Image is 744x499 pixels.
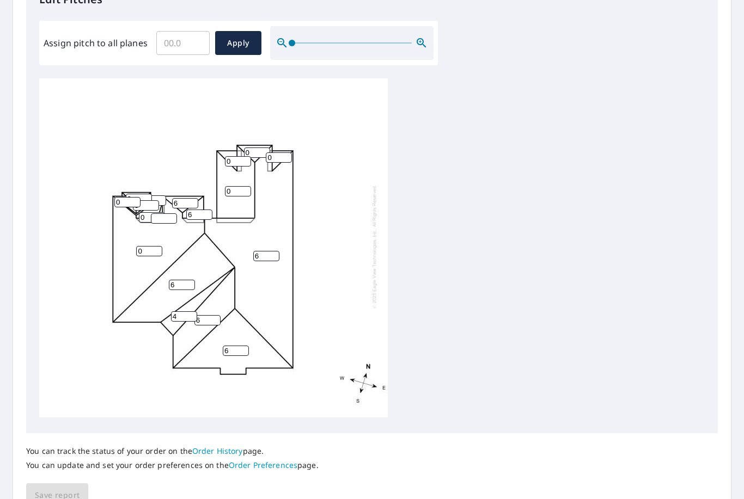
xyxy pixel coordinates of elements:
input: 00.0 [156,28,210,58]
p: You can update and set your order preferences on the page. [26,460,319,470]
a: Order Preferences [229,460,297,470]
button: Apply [215,31,261,55]
label: Assign pitch to all planes [44,36,148,50]
a: Order History [192,446,243,456]
p: You can track the status of your order on the page. [26,446,319,456]
span: Apply [224,36,253,50]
